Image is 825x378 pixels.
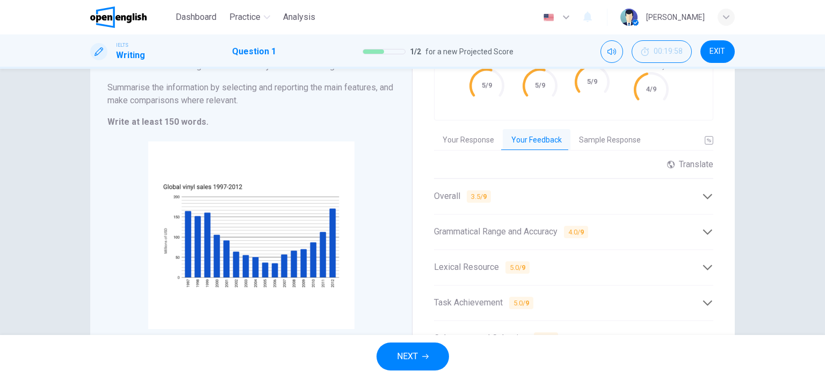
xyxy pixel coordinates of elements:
[434,129,503,152] button: Your Response
[229,11,260,24] span: Practice
[377,343,449,370] button: NEXT
[505,261,530,274] span: 5.0 /
[107,117,208,127] strong: Write at least 150 words.
[107,81,395,107] h6: Summarise the information by selecting and reporting the main features, and make comparisons wher...
[550,334,554,343] b: 9
[171,8,221,27] button: Dashboard
[434,225,588,239] span: Grammatical Range and Accuracy
[176,11,216,24] span: Dashboard
[542,13,555,22] img: en
[434,254,713,281] div: Lexical Resource 5.0/9
[580,228,584,236] b: 9
[632,40,692,63] div: Hide
[467,190,491,203] span: 3.5 /
[434,129,713,152] div: basic tabs example
[600,40,623,63] div: Mute
[434,325,713,352] div: Coherence and Cohesion 5.0/9
[522,263,525,272] b: 9
[710,47,725,56] span: EXIT
[90,6,171,28] a: OpenEnglish logo
[535,81,545,89] text: 5/9
[90,6,147,28] img: OpenEnglish logo
[503,129,570,152] button: Your Feedback
[116,41,128,49] span: IELTS
[654,47,683,56] span: 00:19:58
[425,45,513,58] span: for a new Projected Score
[564,226,588,238] span: 4.0 /
[525,299,529,307] b: 9
[410,45,421,58] span: 1 / 2
[434,332,558,345] span: Coherence and Cohesion
[434,261,530,274] span: Lexical Resource
[397,349,418,364] span: NEXT
[434,183,713,210] div: Overall 3.5/9
[570,129,649,152] button: Sample Response
[534,332,558,345] span: 5.0 /
[700,40,735,63] button: EXIT
[509,297,533,309] span: 5.0 /
[646,85,656,93] text: 4/9
[667,159,713,169] div: Translate
[482,81,492,89] text: 5/9
[434,296,533,310] span: Task Achievement
[646,11,705,24] div: [PERSON_NAME]
[434,219,713,245] div: Grammatical Range and Accuracy 4.0/9
[283,11,315,24] span: Analysis
[483,192,487,201] b: 9
[232,45,276,58] h1: Question 1
[620,9,638,26] img: Profile picture
[225,8,274,27] button: Practice
[632,40,692,63] button: 00:19:58
[434,190,491,203] span: Overall
[279,8,320,27] button: Analysis
[587,77,597,85] text: 5/9
[434,290,713,316] div: Task Achievement 5.0/9
[116,49,145,62] h1: Writing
